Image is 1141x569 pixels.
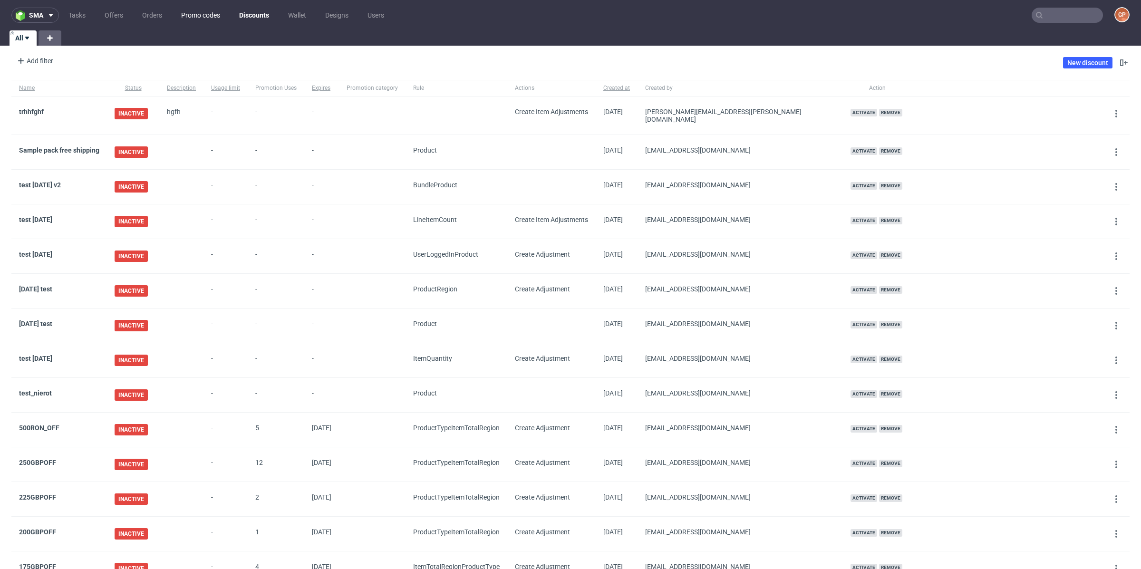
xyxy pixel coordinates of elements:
[603,320,623,328] span: [DATE]
[255,355,297,366] span: -
[413,459,500,466] span: ProductType ItemTotal Region
[115,424,148,435] span: INACTIVE
[255,528,259,536] span: 1
[115,459,148,470] span: INACTIVE
[211,108,240,123] span: -
[211,181,240,193] span: -
[515,216,588,223] span: Create Item Adjustments
[312,285,331,297] span: -
[19,493,56,501] a: 225GBPOFF
[515,251,570,258] span: Create Adjustment
[413,285,457,293] span: Product Region
[211,146,240,158] span: -
[312,84,331,92] span: Expires
[879,356,902,363] span: Remove
[19,320,52,328] a: [DATE] test
[211,251,240,262] span: -
[645,216,835,223] div: [EMAIL_ADDRESS][DOMAIN_NAME]
[312,389,331,401] span: -
[603,355,623,362] span: [DATE]
[255,108,297,123] span: -
[515,108,588,116] span: Create Item Adjustments
[255,320,297,331] span: -
[1063,57,1112,68] a: New discount
[879,494,902,502] span: Remove
[645,493,835,501] div: [EMAIL_ADDRESS][DOMAIN_NAME]
[255,493,259,501] span: 2
[312,493,331,501] span: [DATE]
[255,424,259,432] span: 5
[645,424,835,432] div: [EMAIL_ADDRESS][DOMAIN_NAME]
[851,217,877,224] span: Activate
[645,355,835,362] div: [EMAIL_ADDRESS][DOMAIN_NAME]
[312,424,331,432] span: [DATE]
[282,8,312,23] a: Wallet
[603,528,623,536] span: [DATE]
[211,424,240,435] span: -
[1115,8,1129,21] figcaption: GP
[851,147,877,155] span: Activate
[851,356,877,363] span: Activate
[347,84,398,92] span: Promotion category
[211,493,240,505] span: -
[319,8,354,23] a: Designs
[19,355,52,362] a: test [DATE]
[851,321,877,328] span: Activate
[115,355,148,366] span: INACTIVE
[115,528,148,540] span: INACTIVE
[879,109,902,116] span: Remove
[413,146,437,154] span: Product
[115,389,148,401] span: INACTIVE
[879,529,902,537] span: Remove
[603,216,623,223] span: [DATE]
[211,216,240,227] span: -
[851,286,877,294] span: Activate
[413,320,437,328] span: Product
[19,84,99,92] span: Name
[19,528,56,536] a: 200GBPOFF
[879,425,902,433] span: Remove
[879,217,902,224] span: Remove
[515,459,570,466] span: Create Adjustment
[413,424,500,432] span: ProductType ItemTotal Region
[851,109,877,116] span: Activate
[645,146,835,154] div: [EMAIL_ADDRESS][DOMAIN_NAME]
[413,528,500,536] span: ProductType ItemTotal Region
[879,251,902,259] span: Remove
[645,285,835,293] div: [EMAIL_ADDRESS][DOMAIN_NAME]
[603,181,623,189] span: [DATE]
[603,108,623,116] span: [DATE]
[851,84,904,92] span: Action
[851,460,877,467] span: Activate
[645,84,835,92] span: Created by
[515,493,570,501] span: Create Adjustment
[19,285,52,293] a: [DATE] test
[115,493,148,505] span: INACTIVE
[19,424,59,432] a: 500RON_OFF
[115,146,148,158] span: INACTIVE
[851,425,877,433] span: Activate
[413,389,437,397] span: Product
[312,108,331,123] span: -
[233,8,275,23] a: Discounts
[136,8,168,23] a: Orders
[115,320,148,331] span: INACTIVE
[11,8,59,23] button: sma
[603,84,630,92] span: Created at
[255,181,297,193] span: -
[19,459,56,466] a: 250GBPOFF
[603,251,623,258] span: [DATE]
[19,108,44,116] a: trhhfghf
[13,53,55,68] div: Add filter
[255,389,297,401] span: -
[211,389,240,401] span: -
[515,528,570,536] span: Create Adjustment
[211,285,240,297] span: -
[413,355,452,362] span: ItemQuantity
[645,108,835,123] div: [PERSON_NAME][EMAIL_ADDRESS][PERSON_NAME][DOMAIN_NAME]
[603,459,623,466] span: [DATE]
[645,459,835,466] div: [EMAIL_ADDRESS][DOMAIN_NAME]
[879,147,902,155] span: Remove
[515,285,570,293] span: Create Adjustment
[115,251,148,262] span: INACTIVE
